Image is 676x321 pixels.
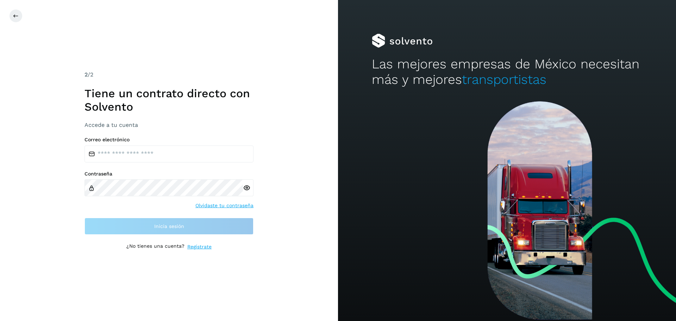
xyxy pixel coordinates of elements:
span: 2 [84,71,88,78]
h3: Accede a tu cuenta [84,122,254,128]
h2: Las mejores empresas de México necesitan más y mejores [372,56,642,88]
label: Correo electrónico [84,137,254,143]
h1: Tiene un contrato directo con Solvento [84,87,254,114]
a: Regístrate [187,243,212,251]
a: Olvidaste tu contraseña [195,202,254,209]
label: Contraseña [84,171,254,177]
p: ¿No tienes una cuenta? [126,243,184,251]
span: Inicia sesión [154,224,184,229]
div: /2 [84,70,254,79]
span: transportistas [462,72,546,87]
button: Inicia sesión [84,218,254,235]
